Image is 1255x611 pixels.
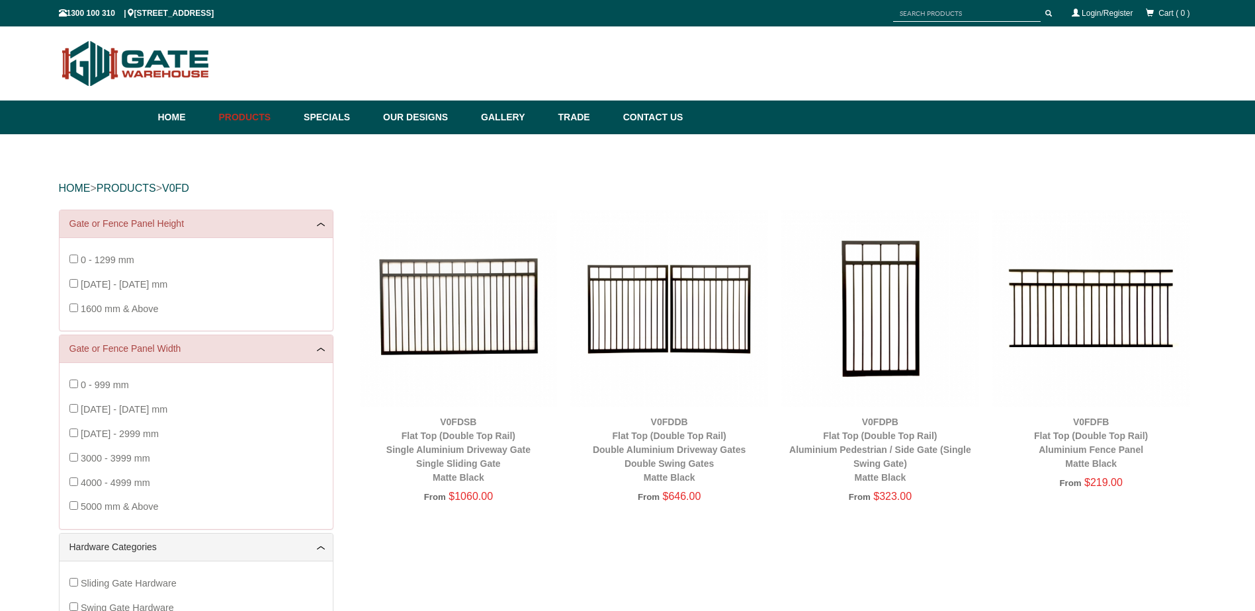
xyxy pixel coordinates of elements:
[162,183,189,194] a: v0fd
[59,167,1197,210] div: > >
[789,417,971,483] a: V0FDPBFlat Top (Double Top Rail)Aluminium Pedestrian / Side Gate (Single Swing Gate)Matte Black
[1059,478,1081,488] span: From
[593,417,746,483] a: V0FDDBFlat Top (Double Top Rail)Double Aluminium Driveway GatesDouble Swing GatesMatte Black
[212,101,298,134] a: Products
[59,9,214,18] span: 1300 100 310 | [STREET_ADDRESS]
[81,279,167,290] span: [DATE] - [DATE] mm
[81,501,159,512] span: 5000 mm & Above
[893,5,1041,22] input: SEARCH PRODUCTS
[617,101,683,134] a: Contact Us
[449,491,493,502] span: $1060.00
[158,101,212,134] a: Home
[1034,417,1148,469] a: V0FDFBFlat Top (Double Top Rail)Aluminium Fence PanelMatte Black
[1069,523,1255,565] iframe: LiveChat chat widget
[386,417,531,483] a: V0FDSBFlat Top (Double Top Rail)Single Aluminium Driveway GateSingle Sliding GateMatte Black
[81,578,177,589] span: Sliding Gate Hardware
[360,210,558,407] img: V0FDSB - Flat Top (Double Top Rail) - Single Aluminium Driveway Gate - Single Sliding Gate - Matt...
[570,210,768,407] img: V0FDDB - Flat Top (Double Top Rail) - Double Aluminium Driveway Gates - Double Swing Gates - Matt...
[97,183,156,194] a: PRODUCTS
[297,101,376,134] a: Specials
[376,101,474,134] a: Our Designs
[474,101,551,134] a: Gallery
[81,255,134,265] span: 0 - 1299 mm
[992,210,1190,407] img: V0FDFB - Flat Top (Double Top Rail) - Aluminium Fence Panel - Matte Black - Gate Warehouse
[663,491,701,502] span: $646.00
[1082,9,1133,18] a: Login/Register
[81,428,159,439] span: [DATE] - 2999 mm
[873,491,912,502] span: $323.00
[81,380,129,390] span: 0 - 999 mm
[1084,477,1123,488] span: $219.00
[81,304,159,314] span: 1600 mm & Above
[81,404,167,415] span: [DATE] - [DATE] mm
[849,492,871,502] span: From
[69,217,323,231] a: Gate or Fence Panel Height
[424,492,446,502] span: From
[1158,9,1190,18] span: Cart ( 0 )
[81,453,150,464] span: 3000 - 3999 mm
[59,183,91,194] a: HOME
[638,492,660,502] span: From
[59,33,213,94] img: Gate Warehouse
[551,101,616,134] a: Trade
[781,210,979,407] img: V0FDPB - Flat Top (Double Top Rail) - Aluminium Pedestrian / Side Gate (Single Swing Gate) - Matt...
[69,540,323,554] a: Hardware Categories
[81,477,150,488] span: 4000 - 4999 mm
[69,342,323,356] a: Gate or Fence Panel Width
